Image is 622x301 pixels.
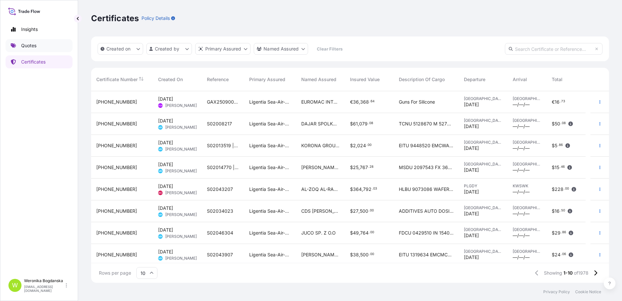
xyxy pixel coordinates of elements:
span: [PERSON_NAME] SERWIS OGUMIENIA "FUX" [301,251,340,258]
span: 36 [353,100,359,104]
span: [DATE] [158,139,173,146]
span: Reference [207,76,229,83]
span: . [561,122,561,124]
span: of 1978 [574,270,588,276]
span: $ [552,231,555,235]
span: 25 [353,165,358,170]
span: 03 [373,188,377,190]
span: 500 [360,209,368,213]
span: 86 [562,231,566,234]
span: JUCO SP. Z O.O [301,230,336,236]
span: . [369,231,370,234]
span: . [372,188,373,190]
span: 29 [555,231,561,235]
span: DAJAR SPOLKA Z O.O. [301,121,340,127]
span: CDS [PERSON_NAME] [301,208,340,214]
span: [GEOGRAPHIC_DATA] [464,227,502,232]
button: createdBy Filter options [146,43,192,55]
span: . [366,144,367,146]
span: [DATE] [464,254,479,261]
span: EUROMAC INTERNATIONAL Sp. z o.o [301,99,340,105]
span: 1-10 [563,270,573,276]
span: [GEOGRAPHIC_DATA] [513,96,541,101]
p: Certificates [21,59,46,65]
span: . [369,209,370,212]
span: , [356,143,357,148]
span: 16 [555,100,560,104]
span: S02043907 [207,251,233,258]
span: , [358,165,360,170]
span: [PHONE_NUMBER] [96,208,137,214]
span: 50 [555,122,560,126]
span: Description Of Cargo [399,76,445,83]
span: $ [350,209,353,213]
span: FDCU 0429510 IN 1540932 40 HC 9430 50 KG 3 53 M 3 19 PKG HAND TOOLS [399,230,453,236]
span: [DATE] [158,205,173,211]
p: Cookie Notice [575,289,601,294]
span: [GEOGRAPHIC_DATA] [464,249,502,254]
span: WC [158,190,163,196]
span: 49 [353,231,359,235]
span: [DATE] [158,96,173,102]
span: [DATE] [158,161,173,168]
span: Showing [544,270,562,276]
span: Ligentia Sea-Air-Rail Sp. z o.o. [249,164,291,171]
span: [PHONE_NUMBER] [96,164,137,171]
span: 00 [370,253,374,255]
span: [PERSON_NAME] [165,103,197,108]
span: Named Assured [301,76,336,83]
span: Ligentia Sea-Air-Rail Sp. z o.o. [249,99,291,105]
span: [DATE] [158,249,173,255]
span: —/—/— [513,254,530,261]
span: $ [552,187,555,192]
span: 767 [360,165,368,170]
span: $ [552,165,555,170]
span: S02013519 || LCL16349 [207,142,239,149]
span: [PERSON_NAME] NDX GROUP [301,164,340,171]
span: MK [158,233,162,240]
span: 16 [555,209,560,213]
span: [PERSON_NAME] [165,234,197,239]
span: 228 [555,187,563,192]
p: Certificates [91,13,139,23]
span: EITU 9448520 EMCWAJ 9664 40 HC 1780 00 KG 2 15 M 3 50 CTN STONE EARTHEN BOWL [399,142,453,149]
span: [GEOGRAPHIC_DATA] [513,118,541,123]
span: [PHONE_NUMBER] [96,99,137,105]
span: Guns For Silicone [399,99,435,105]
span: TCNU 5128670 M 5270107 40 HC 13714 00 KG 35 66 M 3 1550 CTN CARBON STEEL MOULDS [399,121,453,127]
span: Ligentia Sea-Air-Rail Sp. z o.o. [249,208,291,214]
span: . [560,166,561,168]
span: —/—/— [513,189,530,195]
span: [DATE] [158,227,173,233]
span: [DATE] [464,210,479,217]
span: 00 [370,209,374,212]
span: [GEOGRAPHIC_DATA] [513,140,541,145]
span: 00 [368,144,372,146]
span: 792 [363,187,372,192]
span: [DATE] [464,123,479,130]
span: Arrival [513,76,527,83]
span: 50 [561,209,565,212]
span: MSDU 2097543 FX 36604535 20 GP 1790 60 KG 5 011 M 3 95 PKG PACKED IN 3 PALLETS ONLY ON CONSIGNEE ... [399,164,453,171]
span: 00 [565,188,569,190]
p: [EMAIL_ADDRESS][DOMAIN_NAME] [24,285,64,293]
span: [PERSON_NAME] [165,168,197,174]
span: [GEOGRAPHIC_DATA] [464,118,502,123]
span: [PHONE_NUMBER] [96,251,137,258]
span: MK [158,255,162,262]
input: Search Certificate or Reference... [505,43,602,55]
span: —/—/— [513,123,530,130]
span: , [358,209,360,213]
span: AL-ZOQ AL-RAFEEA FOR DRY SWEETS & FOOD STUFF CO. [301,186,340,193]
span: [PHONE_NUMBER] [96,186,137,193]
span: ADDITIVES AUTO DOSING SYSTEM [399,208,453,214]
span: 2 [353,143,356,148]
span: [PERSON_NAME] [165,125,197,130]
span: . [369,253,370,255]
span: [PERSON_NAME] [165,147,197,152]
span: [GEOGRAPHIC_DATA] [464,140,502,145]
span: Total [552,76,562,83]
button: Clear Filters [311,44,348,54]
span: [GEOGRAPHIC_DATA] [464,162,502,167]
